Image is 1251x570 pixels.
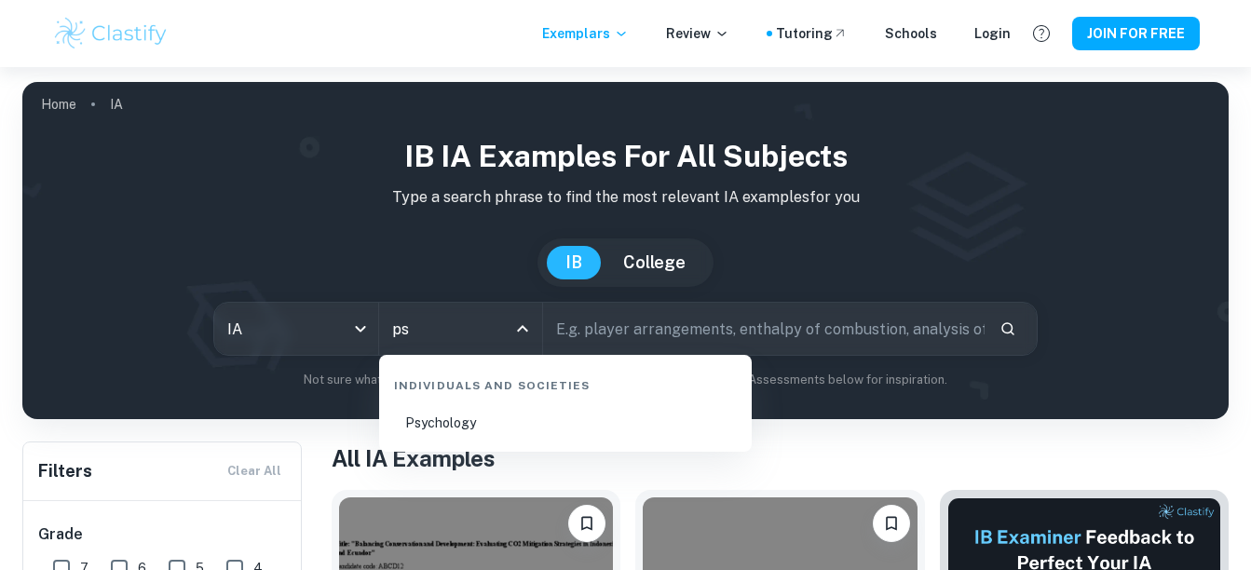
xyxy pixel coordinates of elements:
a: Tutoring [776,23,848,44]
button: IB [547,246,601,279]
h1: IB IA examples for all subjects [37,134,1214,179]
p: Not sure what to search for? You can always look through our example Internal Assessments below f... [37,371,1214,389]
p: IA [110,94,123,115]
p: Exemplars [542,23,629,44]
button: Close [510,316,536,342]
a: Login [974,23,1011,44]
h1: All IA Examples [332,441,1229,475]
button: Search [992,313,1024,345]
img: Clastify logo [52,15,170,52]
img: profile cover [22,82,1229,419]
a: Home [41,91,76,117]
button: College [605,246,704,279]
button: Please log in to bookmark exemplars [873,505,910,542]
h6: Filters [38,458,92,484]
div: IA [214,303,377,355]
button: Please log in to bookmark exemplars [568,505,605,542]
p: Review [666,23,729,44]
h6: Grade [38,523,288,546]
input: E.g. player arrangements, enthalpy of combustion, analysis of a big city... [543,303,984,355]
a: Schools [885,23,937,44]
button: JOIN FOR FREE [1072,17,1200,50]
p: Type a search phrase to find the most relevant IA examples for you [37,186,1214,209]
div: Individuals and Societies [387,362,744,401]
li: Psychology [387,401,744,444]
button: Help and Feedback [1026,18,1057,49]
